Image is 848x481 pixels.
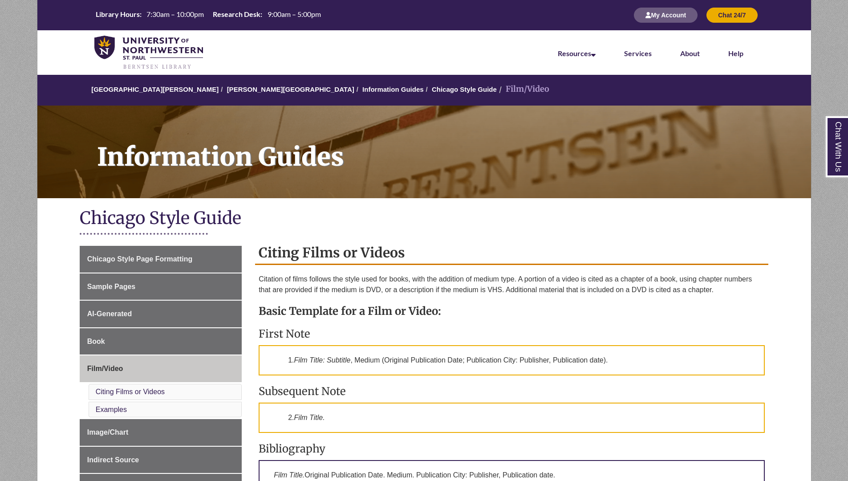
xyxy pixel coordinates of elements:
[294,414,325,421] em: Film Title.
[87,106,811,187] h1: Information Guides
[87,428,128,436] span: Image/Chart
[432,86,497,93] a: Chicago Style Guide
[80,246,242,273] a: Chicago Style Page Formatting
[634,11,698,19] a: My Account
[209,9,264,19] th: Research Desk:
[96,406,127,413] a: Examples
[259,274,765,295] p: Citation of films follows the style used for books, with the addition of medium type. A portion o...
[87,338,105,345] span: Book
[80,419,242,446] a: Image/Chart
[80,207,769,231] h1: Chicago Style Guide
[728,49,743,57] a: Help
[80,273,242,300] a: Sample Pages
[259,384,765,398] h3: Subsequent Note
[259,403,765,433] p: 2.
[259,345,765,375] p: 1. , Medium (Original Publication Date; Publication City: Publisher, Publication date).
[706,11,757,19] a: Chat 24/7
[362,86,424,93] a: Information Guides
[634,8,698,23] button: My Account
[259,442,765,456] h3: Bibliography
[227,86,354,93] a: [PERSON_NAME][GEOGRAPHIC_DATA]
[92,9,325,21] a: Hours Today
[80,301,242,327] a: AI-Generated
[497,83,549,96] li: Film/Video
[146,10,204,18] span: 7:30am – 10:00pm
[680,49,700,57] a: About
[259,304,441,318] strong: Basic Template for a Film or Video:
[274,471,304,479] em: Film Title.
[255,241,768,265] h2: Citing Films or Videos
[268,10,321,18] span: 9:00am – 5:00pm
[87,365,123,372] span: Film/Video
[87,456,139,464] span: Indirect Source
[87,255,192,263] span: Chicago Style Page Formatting
[294,356,350,364] em: Film Title: Subtitle
[80,328,242,355] a: Book
[92,9,143,19] th: Library Hours:
[624,49,652,57] a: Services
[80,447,242,473] a: Indirect Source
[92,9,325,20] table: Hours Today
[91,86,219,93] a: [GEOGRAPHIC_DATA][PERSON_NAME]
[259,327,765,341] h3: First Note
[558,49,596,57] a: Resources
[96,388,165,395] a: Citing Films or Videos
[94,36,203,70] img: UNWSP Library Logo
[706,8,757,23] button: Chat 24/7
[87,310,132,318] span: AI-Generated
[80,355,242,382] a: Film/Video
[37,106,811,198] a: Information Guides
[87,283,136,290] span: Sample Pages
